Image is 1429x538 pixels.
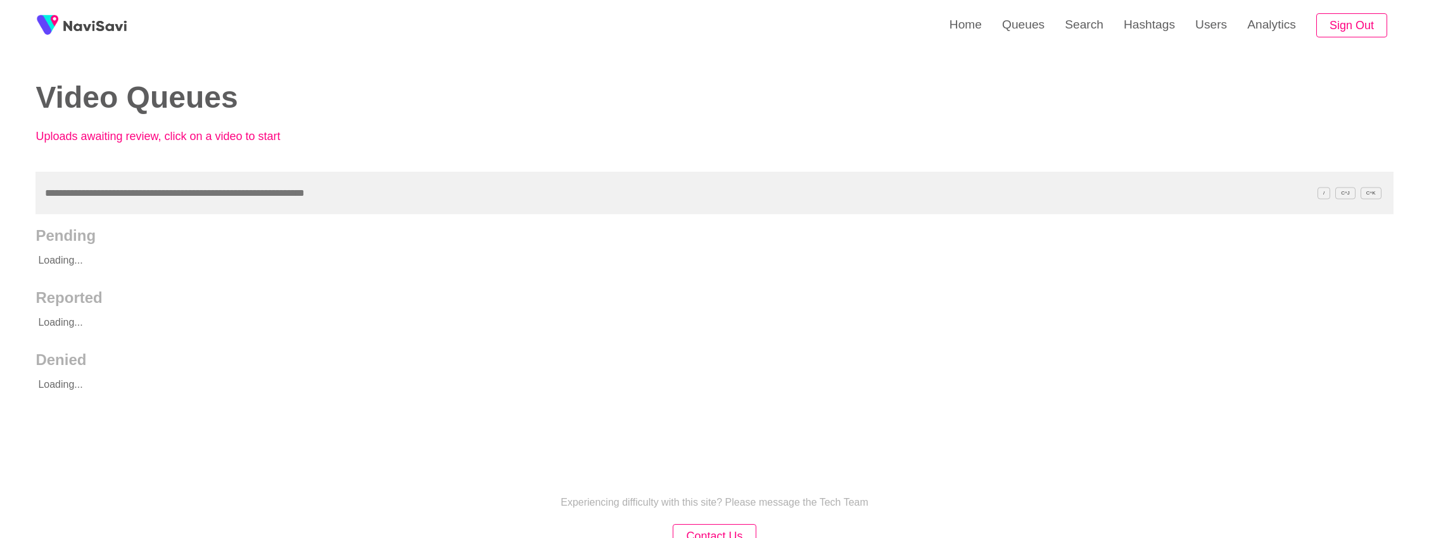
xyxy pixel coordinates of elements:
[35,245,1257,276] p: Loading...
[35,227,1393,245] h2: Pending
[35,130,314,143] p: Uploads awaiting review, click on a video to start
[35,369,1257,400] p: Loading...
[63,19,127,32] img: fireSpot
[1335,187,1356,199] span: C^J
[35,351,1393,369] h2: Denied
[561,497,868,508] p: Experiencing difficulty with this site? Please message the Tech Team
[1361,187,1381,199] span: C^K
[1318,187,1330,199] span: /
[35,289,1393,307] h2: Reported
[35,307,1257,338] p: Loading...
[32,10,63,41] img: fireSpot
[35,81,695,115] h2: Video Queues
[1316,13,1387,38] button: Sign Out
